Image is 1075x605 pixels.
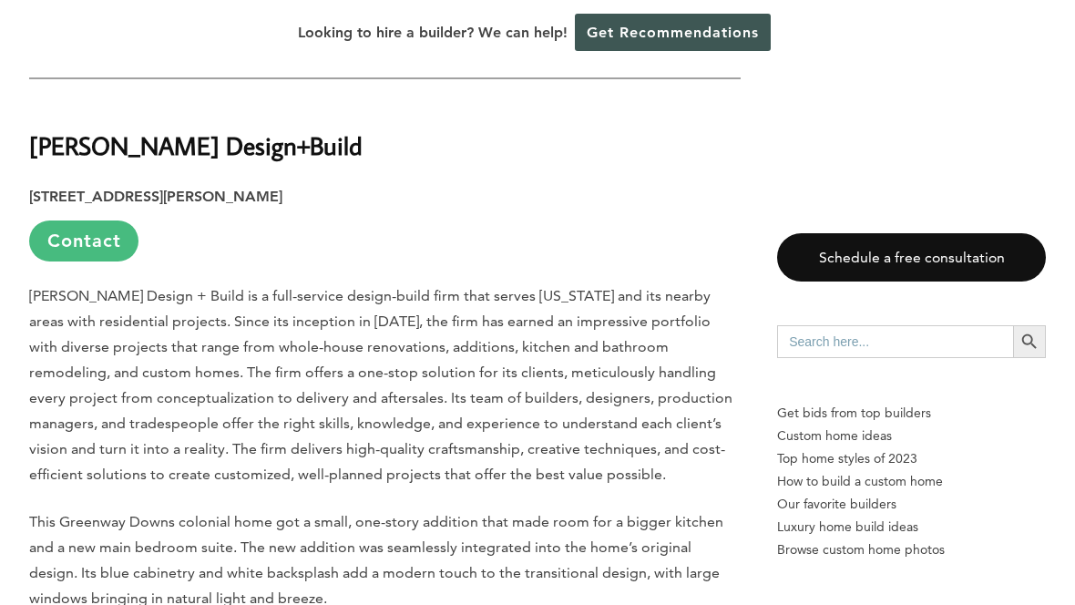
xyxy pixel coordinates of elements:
iframe: Drift Widget Chat Controller [725,474,1053,583]
svg: Search [1019,332,1039,352]
a: Get Recommendations [575,14,771,51]
p: Get bids from top builders [777,402,1046,425]
strong: [STREET_ADDRESS][PERSON_NAME] [29,188,282,205]
strong: [PERSON_NAME] Design+Build [29,129,363,161]
a: Schedule a free consultation [777,233,1046,282]
input: Search here... [777,325,1013,358]
a: Top home styles of 2023 [777,447,1046,470]
p: [PERSON_NAME] Design + Build is a full-service design-build firm that serves [US_STATE] and its n... [29,283,741,487]
a: Contact [29,220,138,261]
a: How to build a custom home [777,470,1046,493]
a: Custom home ideas [777,425,1046,447]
